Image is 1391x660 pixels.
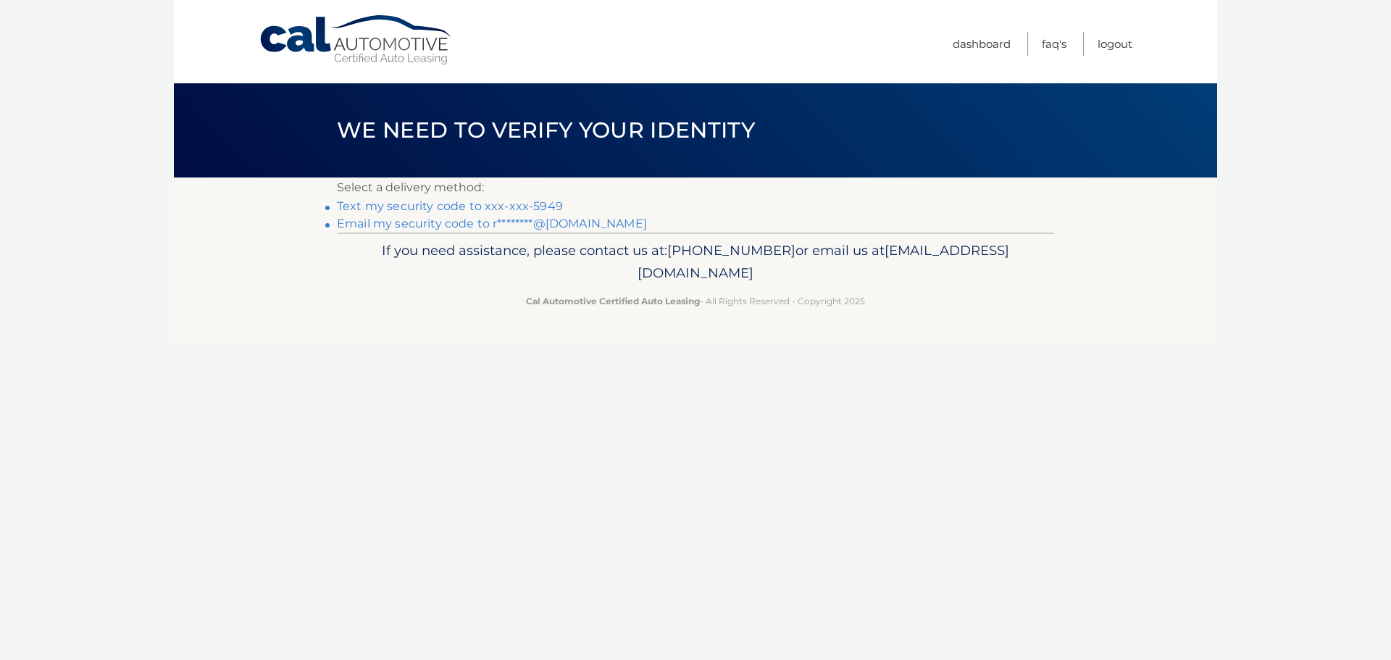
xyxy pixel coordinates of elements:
a: Logout [1098,32,1132,56]
strong: Cal Automotive Certified Auto Leasing [526,296,700,306]
a: Text my security code to xxx-xxx-5949 [337,199,563,213]
span: [PHONE_NUMBER] [667,242,795,259]
p: If you need assistance, please contact us at: or email us at [346,239,1045,285]
a: Cal Automotive [259,14,454,66]
p: - All Rights Reserved - Copyright 2025 [346,293,1045,309]
p: Select a delivery method: [337,177,1054,198]
a: Dashboard [953,32,1011,56]
a: Email my security code to r********@[DOMAIN_NAME] [337,217,647,230]
a: FAQ's [1042,32,1066,56]
span: We need to verify your identity [337,117,755,143]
